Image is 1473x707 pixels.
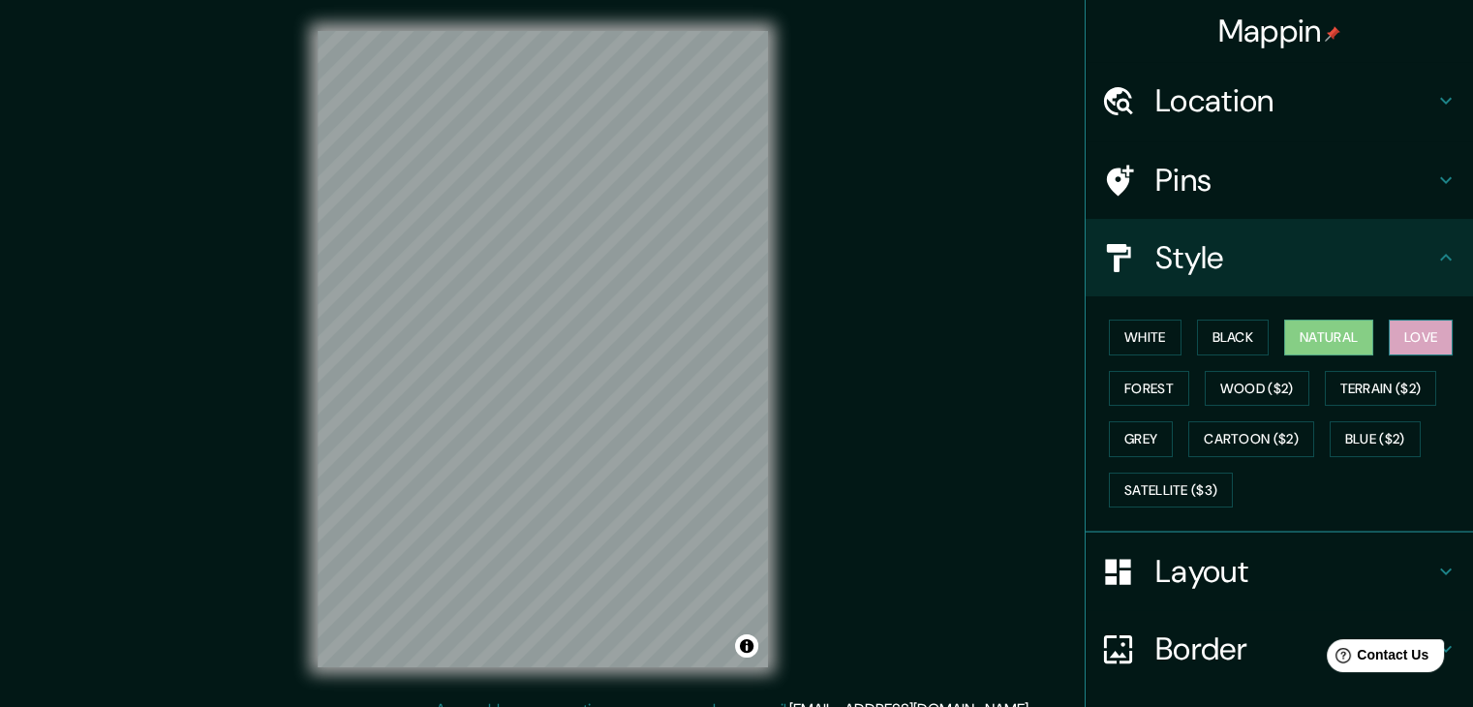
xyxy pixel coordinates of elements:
h4: Location [1155,81,1434,120]
button: Terrain ($2) [1325,371,1437,407]
button: Cartoon ($2) [1188,421,1314,457]
img: pin-icon.png [1325,26,1340,42]
div: Location [1086,62,1473,139]
h4: Border [1155,630,1434,668]
div: Style [1086,219,1473,296]
canvas: Map [318,31,768,667]
h4: Style [1155,238,1434,277]
button: Grey [1109,421,1173,457]
button: Love [1389,320,1453,355]
button: Natural [1284,320,1373,355]
h4: Layout [1155,552,1434,591]
h4: Mappin [1218,12,1341,50]
iframe: Help widget launcher [1301,631,1452,686]
button: Wood ($2) [1205,371,1309,407]
button: Blue ($2) [1330,421,1421,457]
button: Satellite ($3) [1109,473,1233,508]
div: Layout [1086,533,1473,610]
div: Pins [1086,141,1473,219]
button: Forest [1109,371,1189,407]
button: Toggle attribution [735,634,758,658]
h4: Pins [1155,161,1434,200]
button: Black [1197,320,1270,355]
div: Border [1086,610,1473,688]
button: White [1109,320,1181,355]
